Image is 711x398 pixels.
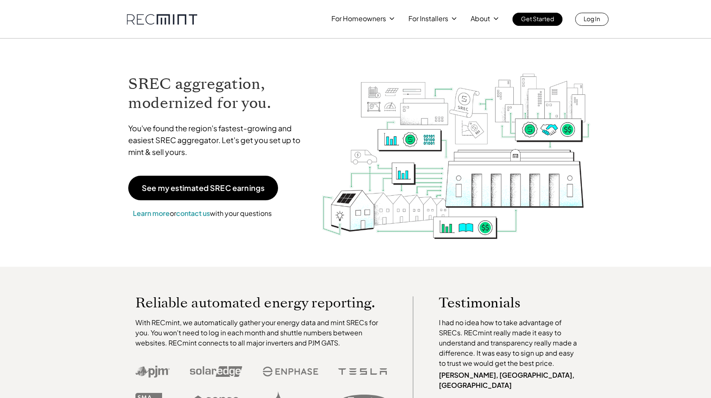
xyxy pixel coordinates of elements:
[133,209,170,218] a: Learn more
[584,13,600,25] p: Log In
[575,13,609,26] a: Log In
[142,184,265,192] p: See my estimated SREC earnings
[176,209,210,218] a: contact us
[128,75,309,113] h1: SREC aggregation, modernized for you.
[439,296,565,309] p: Testimonials
[331,13,386,25] p: For Homeowners
[128,122,309,158] p: You've found the region's fastest-growing and easiest SREC aggregator. Let's get you set up to mi...
[439,318,581,368] p: I had no idea how to take advantage of SRECs. RECmint really made it easy to understand and trans...
[128,208,276,219] p: or with your questions
[471,13,490,25] p: About
[521,13,554,25] p: Get Started
[128,176,278,200] a: See my estimated SREC earnings
[135,318,388,348] p: With RECmint, we automatically gather your energy data and mint SRECs for you. You won't need to ...
[321,51,591,241] img: RECmint value cycle
[408,13,448,25] p: For Installers
[135,296,388,309] p: Reliable automated energy reporting.
[513,13,562,26] a: Get Started
[439,370,581,390] p: [PERSON_NAME], [GEOGRAPHIC_DATA], [GEOGRAPHIC_DATA]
